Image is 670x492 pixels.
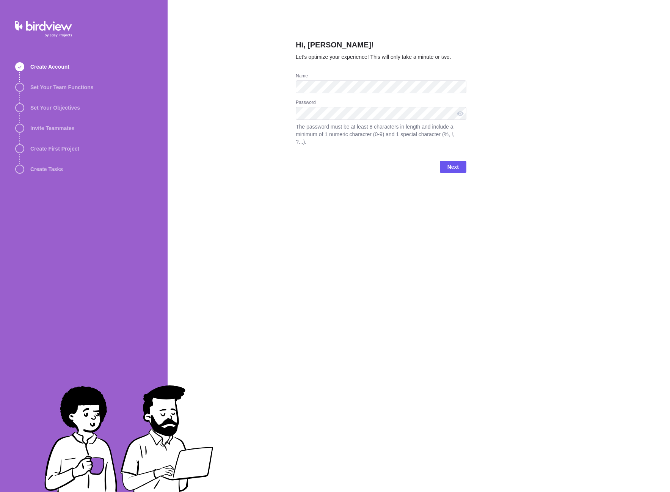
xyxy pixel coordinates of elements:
span: Create Account [30,63,69,71]
span: Next [447,162,459,171]
div: Name [296,73,466,80]
div: Password [296,99,466,107]
span: Set Your Team Functions [30,83,93,91]
span: Create Tasks [30,165,63,173]
span: Next [440,161,466,173]
span: Invite Teammates [30,124,74,132]
span: Create First Project [30,145,79,152]
span: The password must be at least 8 characters in length and include a minimum of 1 numeric character... [296,123,466,146]
span: Set Your Objectives [30,104,80,112]
h2: Hi, [PERSON_NAME]! [296,39,466,53]
span: Let’s optimize your experience! This will only take a minute or two. [296,54,451,60]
